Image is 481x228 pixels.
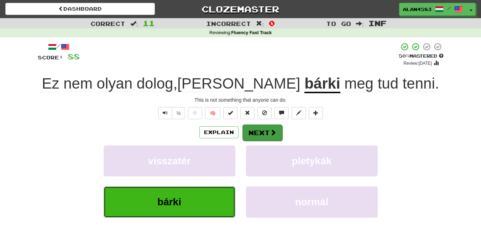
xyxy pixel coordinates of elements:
button: Add to collection (alt+a) [309,107,323,119]
button: ½ [172,107,185,119]
span: Ez [42,75,59,92]
button: Favorite sentence (alt+f) [188,107,202,119]
span: bárki [157,196,181,207]
span: To go [326,20,351,27]
span: tenni [403,75,435,92]
span: 50 % [399,53,409,59]
button: normál [246,186,378,217]
a: Dashboard [5,3,155,15]
button: pletykák [246,145,378,176]
span: pletykák [292,155,331,166]
span: : [130,21,138,27]
span: nem [63,75,93,92]
span: 11 [143,19,155,27]
div: This is not something that anyone can do. [38,96,444,104]
span: 0 [269,19,275,27]
span: tud [378,75,398,92]
button: Edit sentence (alt+d) [292,107,306,119]
button: Explain [199,126,239,138]
span: : [256,21,264,27]
button: bárki [104,186,235,217]
button: Reset to 0% Mastered (alt+r) [240,107,255,119]
span: meg [344,75,373,92]
div: / [38,42,80,51]
span: dolog [137,75,173,92]
span: Inf [368,19,387,27]
a: alan4583 / [399,3,467,16]
strong: Fluency Fast Track [231,30,272,35]
button: visszatér [104,145,235,176]
div: Text-to-speech controls [157,107,185,119]
span: Incorrect [206,20,251,27]
span: alan4583 [403,6,432,12]
span: : [356,21,364,27]
a: Clozemaster [166,3,315,15]
span: Score: [38,54,63,60]
button: Play sentence audio (ctl+space) [158,107,172,119]
button: Ignore sentence (alt+i) [257,107,272,119]
span: normál [295,196,328,207]
small: Review: [DATE] [403,61,432,66]
button: Next [242,124,282,141]
button: 🧠 [205,107,220,119]
button: Set this sentence to 100% Mastered (alt+m) [223,107,237,119]
span: [PERSON_NAME] [177,75,300,92]
span: olyan [97,75,132,92]
span: 88 [68,52,80,61]
div: Mastered [399,53,444,59]
span: . [340,75,439,92]
span: Correct [90,20,125,27]
span: / [447,6,451,11]
button: Discuss sentence (alt+u) [275,107,289,119]
u: bárki [304,75,340,93]
span: visszatér [148,155,191,166]
span: , [42,75,305,92]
